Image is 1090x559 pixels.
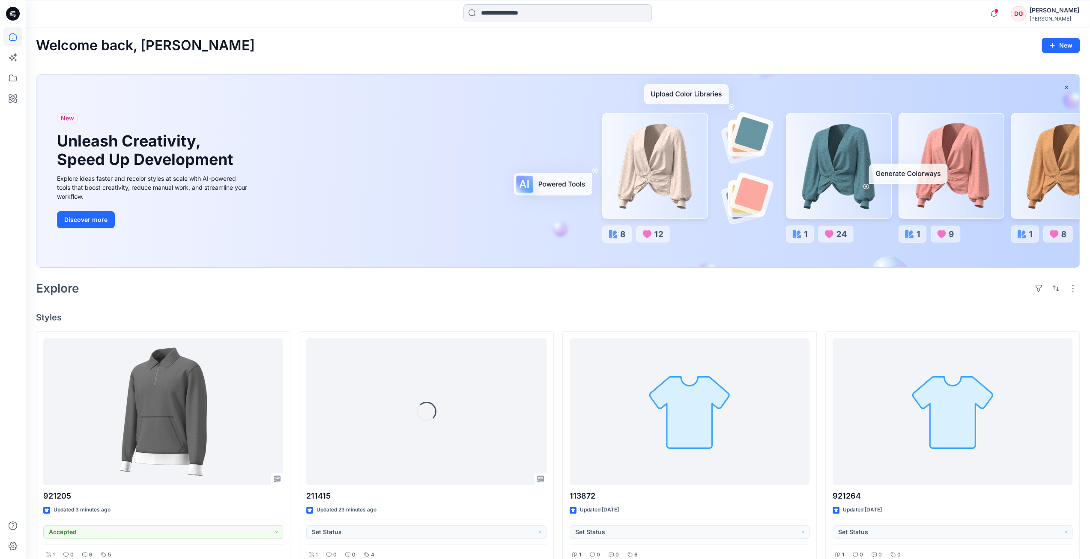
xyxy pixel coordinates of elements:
[833,338,1072,485] a: 921264
[43,490,283,502] p: 921205
[1030,5,1079,15] div: [PERSON_NAME]
[57,132,237,169] h1: Unleash Creativity, Speed Up Development
[843,505,882,514] p: Updated [DATE]
[36,281,79,295] h2: Explore
[57,174,250,201] div: Explore ideas faster and recolor styles at scale with AI-powered tools that boost creativity, red...
[580,505,619,514] p: Updated [DATE]
[57,211,250,228] a: Discover more
[306,490,546,502] p: 211415
[1042,38,1080,53] button: New
[1011,6,1026,21] div: DG
[43,338,283,485] a: 921205
[1030,15,1079,22] div: [PERSON_NAME]
[54,505,110,514] p: Updated 3 minutes ago
[833,490,1072,502] p: 921264
[61,113,74,123] span: New
[570,490,809,502] p: 113872
[36,38,255,54] h2: Welcome back, [PERSON_NAME]
[570,338,809,485] a: 113872
[36,312,1080,323] h4: Styles
[57,211,115,228] button: Discover more
[317,505,376,514] p: Updated 23 minutes ago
